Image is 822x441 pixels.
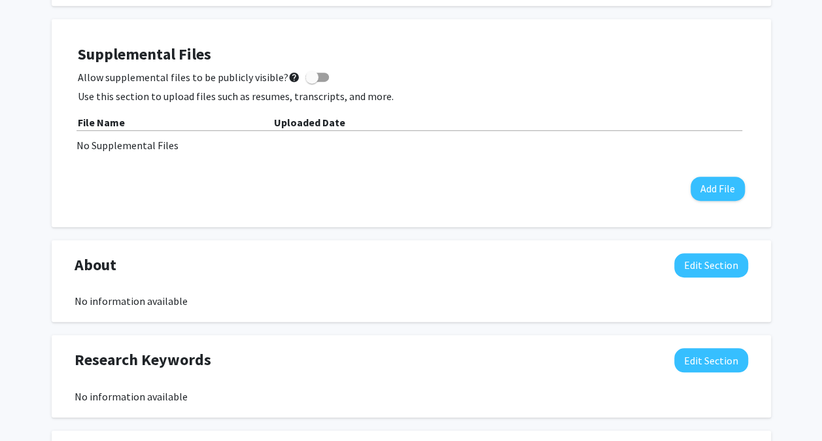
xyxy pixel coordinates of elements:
span: About [75,253,116,277]
div: No information available [75,389,748,404]
h4: Supplemental Files [78,45,745,64]
mat-icon: help [288,69,300,85]
button: Edit Research Keywords [674,348,748,372]
iframe: Chat [10,382,56,431]
button: Add File [691,177,745,201]
b: File Name [78,116,125,129]
b: Uploaded Date [274,116,345,129]
p: Use this section to upload files such as resumes, transcripts, and more. [78,88,745,104]
span: Allow supplemental files to be publicly visible? [78,69,300,85]
div: No information available [75,293,748,309]
button: Edit About [674,253,748,277]
span: Research Keywords [75,348,211,372]
div: No Supplemental Files [77,137,746,153]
